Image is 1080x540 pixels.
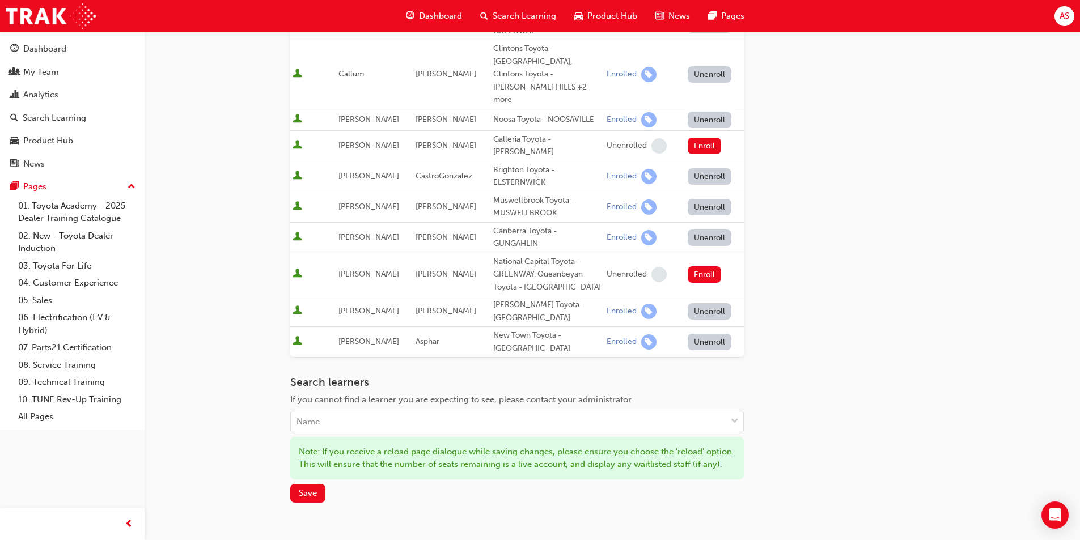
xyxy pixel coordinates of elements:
span: User is active [293,140,302,151]
span: search-icon [10,113,18,124]
span: If you cannot find a learner you are expecting to see, please contact your administrator. [290,394,633,405]
span: User is active [293,171,302,182]
a: 02. New - Toyota Dealer Induction [14,227,140,257]
span: pages-icon [10,182,19,192]
a: 05. Sales [14,292,140,309]
div: Muswellbrook Toyota - MUSWELLBROOK [493,194,602,220]
span: User is active [293,69,302,80]
a: Product Hub [5,130,140,151]
span: up-icon [128,180,135,194]
div: Product Hub [23,134,73,147]
span: [PERSON_NAME] [338,337,399,346]
span: [PERSON_NAME] [416,232,476,242]
span: [PERSON_NAME] [416,141,476,150]
h3: Search learners [290,376,744,389]
button: AS [1054,6,1074,26]
div: Search Learning [23,112,86,125]
div: Note: If you receive a reload page dialogue while saving changes, please ensure you choose the 'r... [290,437,744,479]
a: Search Learning [5,108,140,129]
button: Enroll [688,266,722,283]
div: Pages [23,180,46,193]
a: News [5,154,140,175]
a: 08. Service Training [14,356,140,374]
div: National Capital Toyota - GREENWAY, Queanbeyan Toyota - [GEOGRAPHIC_DATA] [493,256,602,294]
span: learningRecordVerb_ENROLL-icon [641,230,657,245]
div: Enrolled [607,306,637,317]
span: people-icon [10,67,19,78]
a: pages-iconPages [699,5,753,28]
a: 06. Electrification (EV & Hybrid) [14,309,140,339]
button: DashboardMy TeamAnalyticsSearch LearningProduct HubNews [5,36,140,176]
div: Noosa Toyota - NOOSAVILLE [493,113,602,126]
span: [PERSON_NAME] [338,171,399,181]
span: learningRecordVerb_ENROLL-icon [641,304,657,319]
button: Unenroll [688,199,732,215]
a: All Pages [14,408,140,426]
div: [PERSON_NAME] Toyota - [GEOGRAPHIC_DATA] [493,299,602,324]
span: Product Hub [587,10,637,23]
span: guage-icon [10,44,19,54]
div: Open Intercom Messenger [1041,501,1069,529]
span: Asphar [416,337,439,346]
span: [PERSON_NAME] [338,114,399,124]
span: car-icon [10,136,19,146]
button: Enroll [688,138,722,154]
span: learningRecordVerb_ENROLL-icon [641,67,657,82]
button: Pages [5,176,140,197]
span: [PERSON_NAME] [338,141,399,150]
button: Unenroll [688,229,732,246]
span: User is active [293,201,302,212]
span: learningRecordVerb_ENROLL-icon [641,112,657,127]
div: Unenrolled [607,141,647,151]
div: Enrolled [607,337,637,347]
span: [PERSON_NAME] [338,232,399,242]
a: Dashboard [5,39,140,59]
span: [PERSON_NAME] [338,306,399,316]
button: Unenroll [688,334,732,350]
span: [PERSON_NAME] [338,202,399,211]
div: News [23,158,45,171]
span: pages-icon [708,9,717,23]
span: learningRecordVerb_ENROLL-icon [641,199,657,215]
button: Unenroll [688,112,732,128]
div: Unenrolled [607,269,647,280]
span: [PERSON_NAME] [416,69,476,79]
span: CastroGonzalez [416,171,472,181]
img: Trak [6,3,96,29]
span: down-icon [731,414,739,429]
span: User is active [293,269,302,280]
span: Pages [721,10,744,23]
span: [PERSON_NAME] [416,114,476,124]
span: learningRecordVerb_NONE-icon [651,267,667,282]
div: Enrolled [607,171,637,182]
div: Clintons Toyota - [GEOGRAPHIC_DATA], Clintons Toyota - [PERSON_NAME] HILLS +2 more [493,42,602,107]
span: Save [299,488,317,498]
a: search-iconSearch Learning [471,5,565,28]
div: My Team [23,66,59,79]
button: Save [290,484,325,503]
a: car-iconProduct Hub [565,5,646,28]
button: Unenroll [688,168,732,185]
span: Callum [338,69,364,79]
span: guage-icon [406,9,414,23]
span: learningRecordVerb_NONE-icon [651,138,667,154]
span: news-icon [10,159,19,169]
a: 01. Toyota Academy - 2025 Dealer Training Catalogue [14,197,140,227]
button: Unenroll [688,303,732,320]
span: news-icon [655,9,664,23]
span: Dashboard [419,10,462,23]
span: AS [1060,10,1069,23]
span: User is active [293,114,302,125]
span: News [668,10,690,23]
button: Unenroll [688,66,732,83]
a: 10. TUNE Rev-Up Training [14,391,140,409]
a: Analytics [5,84,140,105]
div: Analytics [23,88,58,101]
div: Canberra Toyota - GUNGAHLIN [493,225,602,250]
div: New Town Toyota - [GEOGRAPHIC_DATA] [493,329,602,355]
span: User is active [293,305,302,317]
span: [PERSON_NAME] [338,269,399,279]
div: Dashboard [23,42,66,56]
